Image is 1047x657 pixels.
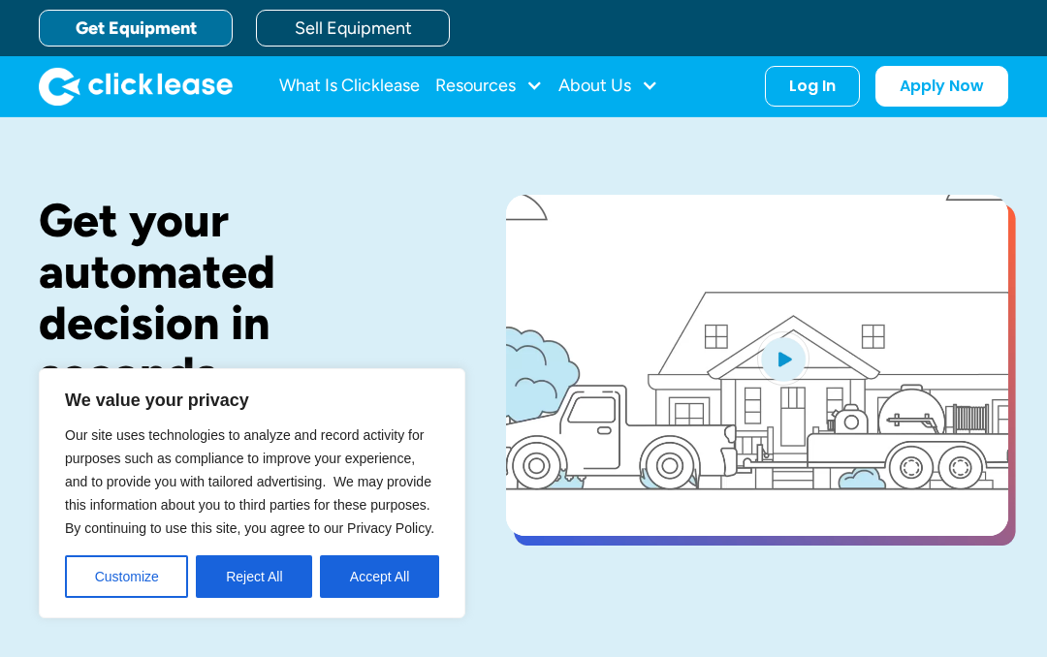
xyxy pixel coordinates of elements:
img: Blue play button logo on a light blue circular background [757,331,809,386]
div: Log In [789,77,836,96]
button: Reject All [196,555,312,598]
a: What Is Clicklease [279,67,420,106]
div: About Us [558,67,658,106]
a: Apply Now [875,66,1008,107]
div: We value your privacy [39,368,465,618]
button: Accept All [320,555,439,598]
div: Resources [435,67,543,106]
a: open lightbox [506,195,1008,536]
span: Our site uses technologies to analyze and record activity for purposes such as compliance to impr... [65,427,434,536]
a: Sell Equipment [256,10,450,47]
button: Customize [65,555,188,598]
h1: Get your automated decision in seconds. [39,195,444,399]
img: Clicklease logo [39,67,233,106]
a: home [39,67,233,106]
a: Get Equipment [39,10,233,47]
p: We value your privacy [65,389,439,412]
